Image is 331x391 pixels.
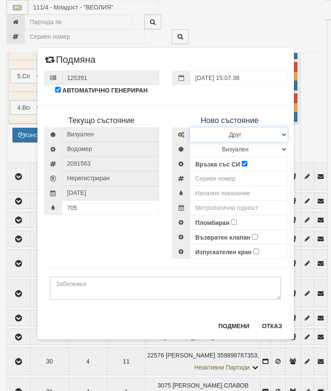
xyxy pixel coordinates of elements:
[195,219,229,227] label: Пломбиран
[195,248,252,256] label: Изпускателен кран
[62,186,159,200] span: [DATE]
[62,171,159,186] span: Нерегистриран
[62,142,159,157] span: Водомер
[257,319,287,333] button: Отказ
[195,160,240,169] label: Връзка със СИ
[190,186,287,200] input: Начално показание
[242,161,247,166] input: Връзка със СИ
[231,219,237,225] input: Пломбиран
[62,127,159,142] span: Визуален
[44,117,159,125] h4: Текущо състояние
[62,71,159,85] input: Номер на протокол
[213,319,255,333] button: Подмени
[195,233,250,242] label: Възвратен клапан
[190,71,287,85] input: Дата на подмяна
[190,127,287,142] select: Марка и Модел
[190,171,287,186] input: Сериен номер
[44,55,96,71] span: Подмяна
[172,117,287,125] h4: Ново състояние
[62,86,148,95] label: АВТОМАТИЧНО ГЕНЕРИРАН
[62,200,159,215] input: Последно показание
[253,249,259,254] input: Изпускателен кран
[62,157,159,171] span: Сериен номер
[252,234,258,240] input: Възвратен клапан
[190,200,287,215] input: Метрологична годност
